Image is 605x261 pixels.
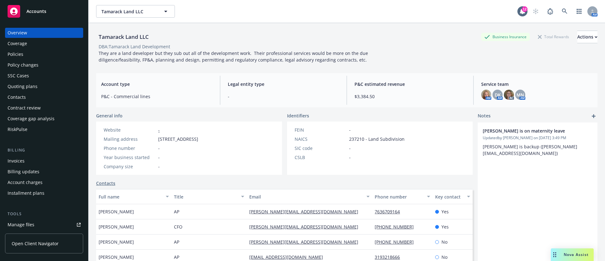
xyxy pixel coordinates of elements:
a: RiskPulse [5,124,83,134]
button: Key contact [433,189,473,204]
a: Policies [5,49,83,59]
a: Quoting plans [5,81,83,92]
div: Phone number [375,193,423,200]
div: Business Insurance [481,33,530,41]
div: Full name [99,193,162,200]
span: [PERSON_NAME] [99,223,134,230]
span: Legal entity type [228,81,339,87]
button: Full name [96,189,171,204]
div: DBA: Tamarack Land Development [99,43,170,50]
span: - [349,127,351,133]
span: No [441,239,447,245]
div: Coverage gap analysis [8,114,55,124]
img: photo [481,90,491,100]
a: [PHONE_NUMBER] [375,239,419,245]
span: AP [174,239,179,245]
a: Coverage gap analysis [5,114,83,124]
a: Billing updates [5,167,83,177]
a: Contacts [96,180,115,187]
a: 3193218666 [375,254,405,260]
a: [PHONE_NUMBER] [375,224,419,230]
span: - [158,145,160,151]
span: [PERSON_NAME] is on maternity leave [483,128,576,134]
div: Mailing address [104,136,156,142]
div: Account charges [8,177,43,187]
div: Policies [8,49,23,59]
span: Account type [101,81,212,87]
a: Contacts [5,92,83,102]
div: Billing updates [8,167,39,177]
span: - [158,163,160,170]
span: [PERSON_NAME] is backup ([PERSON_NAME][EMAIL_ADDRESS][DOMAIN_NAME]) [483,144,577,156]
div: Policy changes [8,60,38,70]
div: Drag to move [551,248,559,261]
div: SIC code [295,145,347,151]
a: SSC Cases [5,71,83,81]
div: Key contact [435,193,463,200]
span: [PERSON_NAME] [99,208,134,215]
div: Contacts [8,92,26,102]
button: Actions [577,31,597,43]
a: Search [558,5,571,18]
span: Identifiers [287,112,309,119]
div: Billing [5,147,83,153]
div: Quoting plans [8,81,37,92]
span: They are a land developer but they sub out all of the development work. Their professional servic... [99,50,369,63]
a: Accounts [5,3,83,20]
button: Title [171,189,247,204]
div: Tamarack Land LLC [96,33,151,41]
div: Tools [5,211,83,217]
button: Tamarack Land LLC [96,5,175,18]
span: MN [516,92,524,98]
span: [STREET_ADDRESS] [158,136,198,142]
div: CSLB [295,154,347,161]
a: Installment plans [5,188,83,198]
div: Company size [104,163,156,170]
a: [PERSON_NAME][EMAIL_ADDRESS][DOMAIN_NAME] [249,209,363,215]
a: Start snowing [529,5,542,18]
span: [PERSON_NAME] [99,239,134,245]
a: add [590,112,597,120]
button: Phone number [372,189,432,204]
a: - [158,127,160,133]
span: - [349,154,351,161]
div: Invoices [8,156,25,166]
span: Notes [478,112,491,120]
div: Contract review [8,103,41,113]
span: CFO [174,223,182,230]
a: Report a Bug [544,5,556,18]
span: $3,384.50 [354,93,466,100]
div: NAICS [295,136,347,142]
a: Overview [5,28,83,38]
span: 237210 - Land Subdivision [349,136,405,142]
a: 7636709164 [375,209,405,215]
span: [PERSON_NAME] [99,254,134,260]
span: - [158,154,160,161]
span: AP [174,208,179,215]
div: [PERSON_NAME] is on maternity leaveUpdatedby [PERSON_NAME] on [DATE] 3:49 PM[PERSON_NAME] is back... [478,122,597,162]
div: SSC Cases [8,71,29,81]
a: [PERSON_NAME][EMAIL_ADDRESS][DOMAIN_NAME] [249,239,363,245]
a: Policy changes [5,60,83,70]
a: Coverage [5,39,83,49]
span: General info [96,112,123,119]
div: 12 [522,6,527,12]
a: Contract review [5,103,83,113]
span: DK [495,92,501,98]
div: Title [174,193,237,200]
button: Email [247,189,372,204]
div: Year business started [104,154,156,161]
div: Website [104,127,156,133]
div: Phone number [104,145,156,151]
a: Switch app [573,5,585,18]
div: Email [249,193,363,200]
div: Coverage [8,39,27,49]
span: Accounts [26,9,46,14]
span: - [228,93,339,100]
a: [EMAIL_ADDRESS][DOMAIN_NAME] [249,254,328,260]
span: Nova Assist [564,252,589,257]
span: Service team [481,81,592,87]
div: Total Rewards [535,33,572,41]
span: Updated by [PERSON_NAME] on [DATE] 3:49 PM [483,135,592,141]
